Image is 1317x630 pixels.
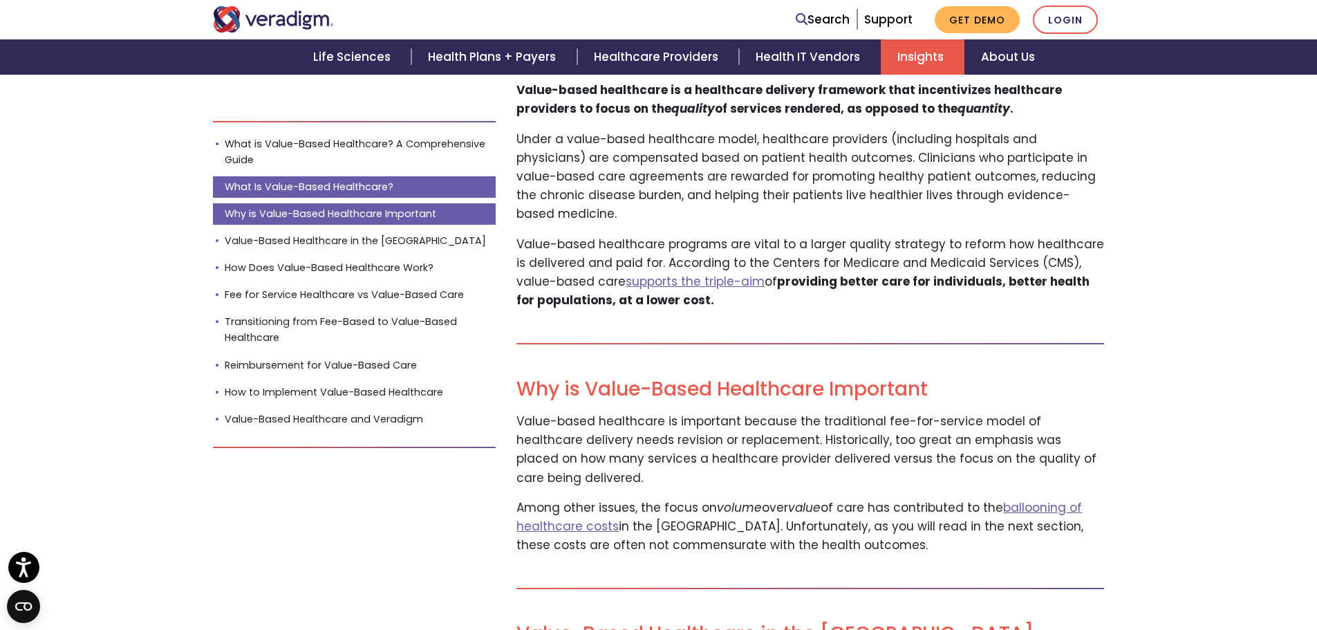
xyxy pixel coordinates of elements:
[297,39,411,75] a: Life Sciences
[626,273,765,290] a: supports the triple-aim
[577,39,739,75] a: Healthcare Providers
[671,100,715,117] em: quality
[7,590,40,623] button: Open CMP widget
[516,82,1062,117] b: Value-based healthcare is a healthcare delivery framework that incentivizes healthcare providers ...
[213,354,496,376] a: Reimbursement for Value-Based Care
[516,378,1104,401] h2: Why is Value-Based Healthcare Important
[411,39,577,75] a: Health Plans + Payers
[213,230,496,252] a: Value-Based Healthcare in the [GEOGRAPHIC_DATA]
[788,499,821,516] em: value
[213,311,496,349] a: Transitioning from Fee-Based to Value-Based Healthcare
[516,235,1104,311] p: Value-based healthcare programs are vital to a larger quality strategy to reform how healthcare i...
[964,39,1052,75] a: About Us
[213,133,496,171] a: What is Value-Based Healthcare? A Comprehensive Guide
[516,499,1082,535] a: ballooning of healthcare costs
[796,10,850,29] a: Search
[717,499,762,516] em: volume
[935,6,1020,33] a: Get Demo
[213,381,496,402] a: How to Implement Value-Based Healthcare
[516,412,1104,488] p: Value-based healthcare is important because the traditional fee-for-service model of healthcare d...
[213,409,496,430] a: Value-Based Healthcare and Veradigm
[213,176,496,198] a: What Is Value-Based Healthcare?
[739,39,881,75] a: Health IT Vendors
[213,203,496,225] a: Why is Value-Based Healthcare Important
[864,11,913,28] a: Support
[1033,6,1098,34] a: Login
[516,499,1104,555] p: Among other issues, the focus on over of care has contributed to the in the [GEOGRAPHIC_DATA]. Un...
[213,6,334,33] img: Veradigm logo
[213,257,496,279] a: How Does Value-Based Healthcare Work?
[516,130,1104,224] p: Under a value-based healthcare model, healthcare providers (including hospitals and physicians) a...
[881,39,964,75] a: Insights
[213,284,496,306] a: Fee for Service Healthcare vs Value-Based Care
[516,273,1090,308] b: providing better care for individuals, better health for populations, at a lower cost.
[1052,530,1300,613] iframe: Drift Chat Widget
[958,100,1010,117] em: quantity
